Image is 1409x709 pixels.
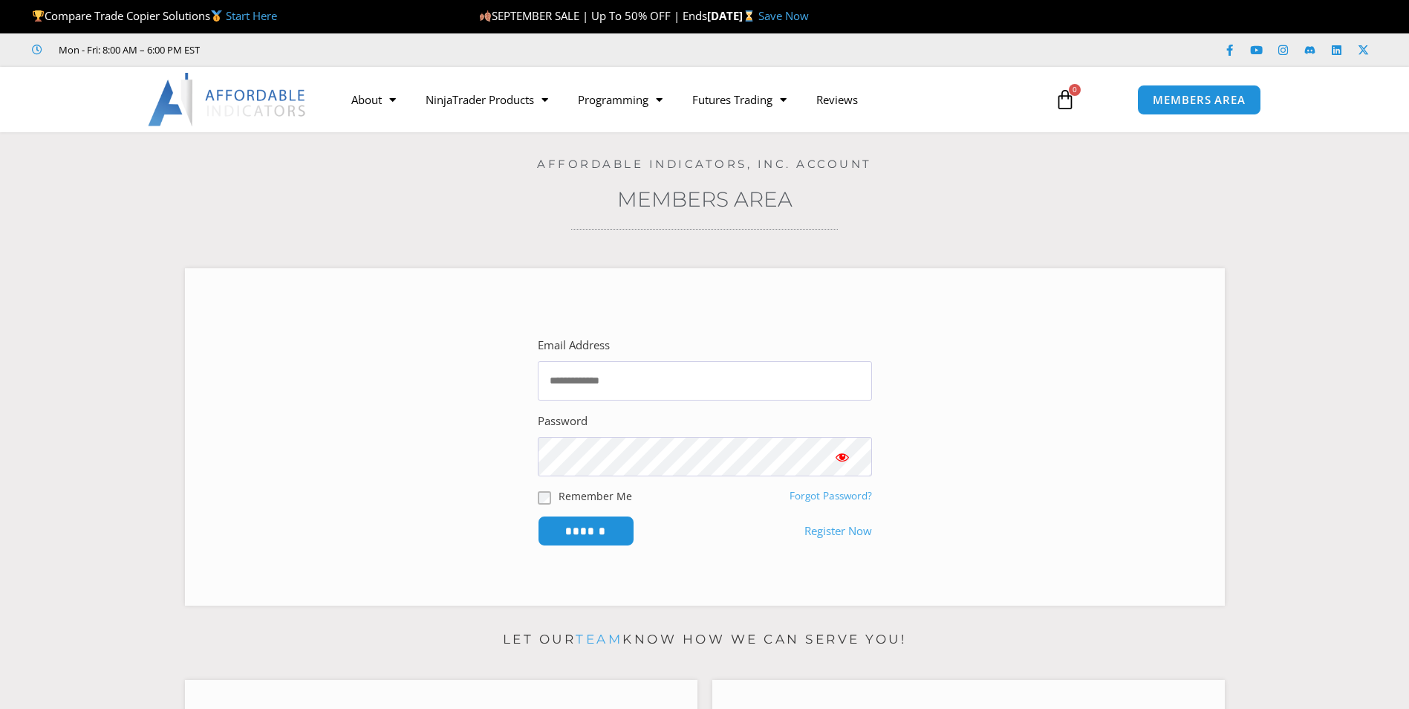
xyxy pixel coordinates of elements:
[804,521,872,542] a: Register Now
[537,157,872,171] a: Affordable Indicators, Inc. Account
[801,82,873,117] a: Reviews
[707,8,758,23] strong: [DATE]
[1137,85,1261,115] a: MEMBERS AREA
[479,8,707,23] span: SEPTEMBER SALE | Up To 50% OFF | Ends
[336,82,411,117] a: About
[480,10,491,22] img: 🍂
[226,8,277,23] a: Start Here
[148,73,307,126] img: LogoAI | Affordable Indicators – NinjaTrader
[185,628,1225,652] p: Let our know how we can serve you!
[1032,78,1098,121] a: 0
[743,10,755,22] img: ⌛
[617,187,793,212] a: Members Area
[1069,84,1081,96] span: 0
[1153,94,1246,106] span: MEMBERS AREA
[32,8,277,23] span: Compare Trade Copier Solutions
[813,437,872,476] button: Show password
[677,82,801,117] a: Futures Trading
[411,82,563,117] a: NinjaTrader Products
[576,632,622,647] a: team
[559,488,632,504] label: Remember Me
[33,10,44,22] img: 🏆
[55,41,200,59] span: Mon - Fri: 8:00 AM – 6:00 PM EST
[336,82,1038,117] nav: Menu
[221,42,443,57] iframe: Customer reviews powered by Trustpilot
[211,10,222,22] img: 🥇
[563,82,677,117] a: Programming
[790,489,872,502] a: Forgot Password?
[758,8,809,23] a: Save Now
[538,335,610,356] label: Email Address
[538,411,588,432] label: Password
